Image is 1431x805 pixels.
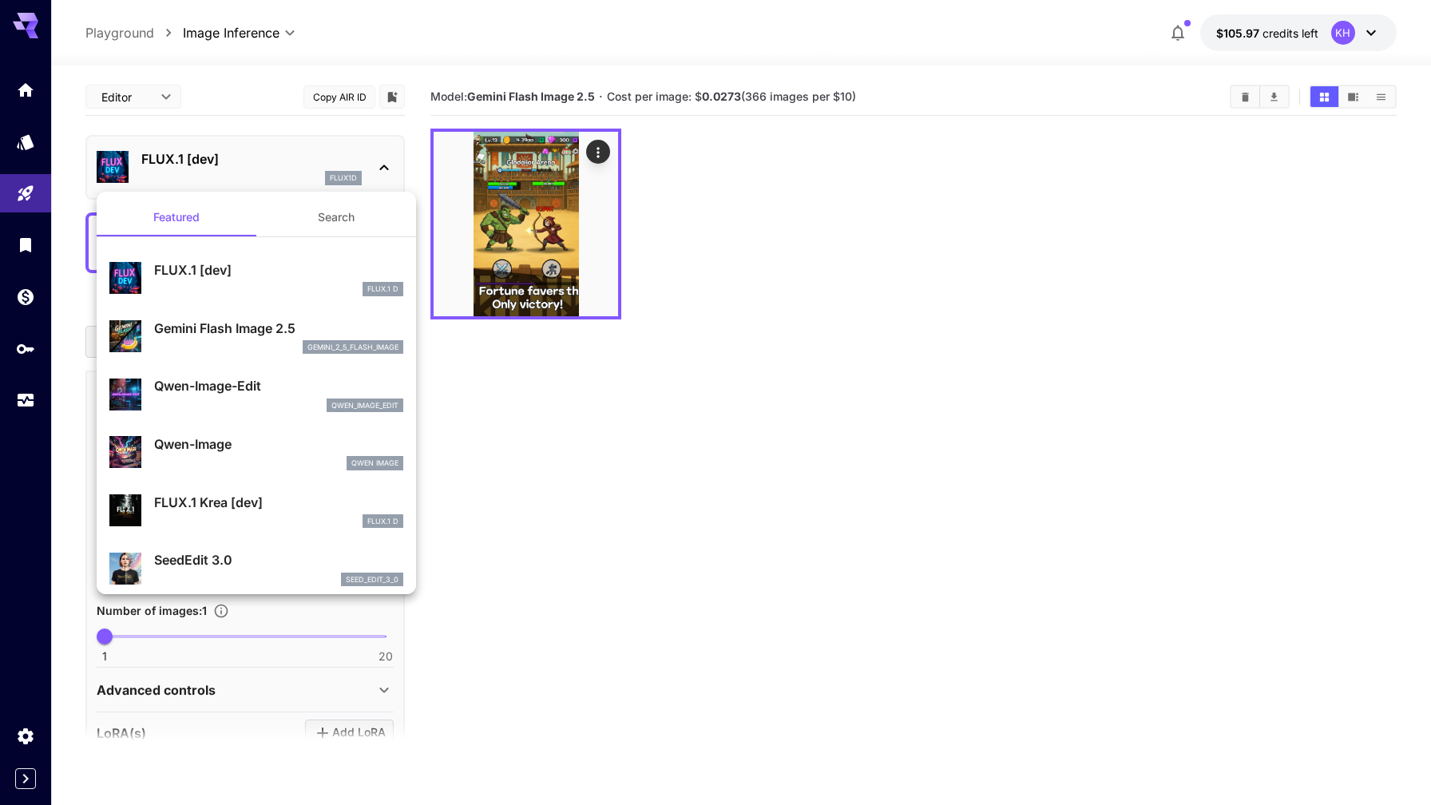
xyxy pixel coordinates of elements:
[154,260,403,280] p: FLUX.1 [dev]
[331,400,398,411] p: qwen_image_edit
[256,198,416,236] button: Search
[109,486,403,535] div: FLUX.1 Krea [dev]FLUX.1 D
[109,544,403,593] div: SeedEdit 3.0seed_edit_3_0
[109,370,403,418] div: Qwen-Image-Editqwen_image_edit
[367,284,398,295] p: FLUX.1 D
[346,574,398,585] p: seed_edit_3_0
[109,254,403,303] div: FLUX.1 [dev]FLUX.1 D
[367,516,398,527] p: FLUX.1 D
[154,376,403,395] p: Qwen-Image-Edit
[351,458,398,469] p: Qwen Image
[109,312,403,361] div: Gemini Flash Image 2.5gemini_2_5_flash_image
[307,342,398,353] p: gemini_2_5_flash_image
[109,428,403,477] div: Qwen-ImageQwen Image
[154,550,403,569] p: SeedEdit 3.0
[154,434,403,454] p: Qwen-Image
[97,198,256,236] button: Featured
[154,493,403,512] p: FLUX.1 Krea [dev]
[154,319,403,338] p: Gemini Flash Image 2.5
